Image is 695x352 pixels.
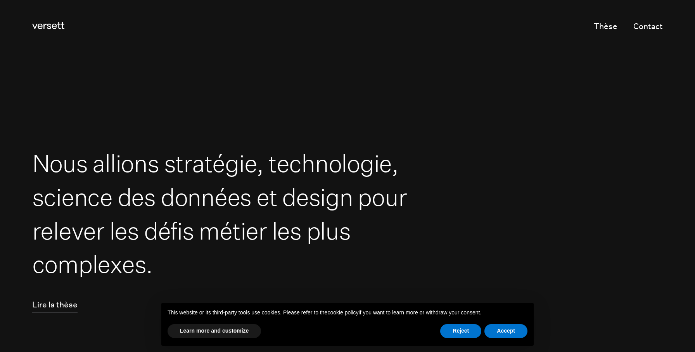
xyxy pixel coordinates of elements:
[327,309,358,316] a: cookie policy
[32,147,417,281] h1: Nous allions stratégie, technologie, science des données et design pour relever les défis métier ...
[32,297,78,312] a: Lire la thèse
[440,324,481,338] button: Reject
[168,324,261,338] button: Learn more and customize
[594,19,617,34] a: Thèse
[484,324,527,338] button: Accept
[161,303,534,323] div: This website or its third-party tools use cookies. Please refer to the if you want to learn more ...
[633,19,663,34] a: Contact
